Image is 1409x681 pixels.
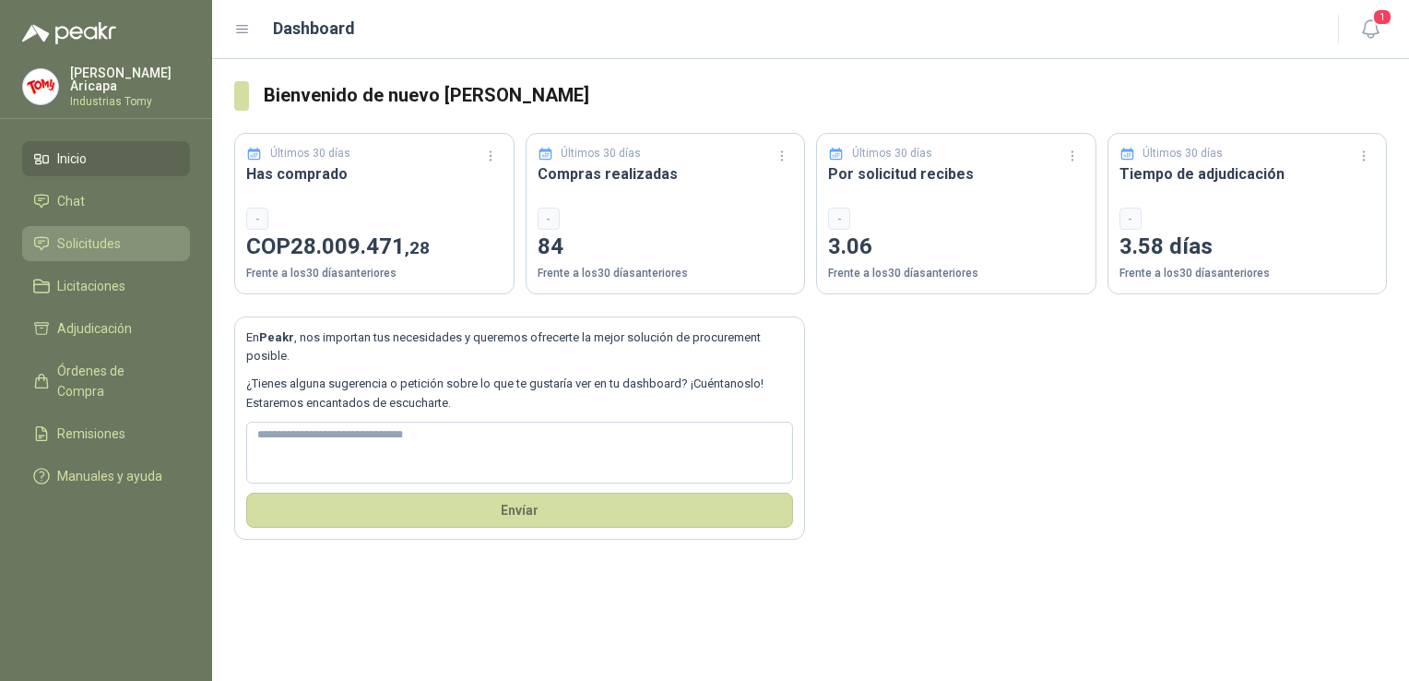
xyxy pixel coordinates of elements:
p: Últimos 30 días [852,145,932,162]
h3: Has comprado [246,162,503,185]
img: Logo peakr [22,22,116,44]
span: Inicio [57,149,87,169]
p: 3.06 [828,230,1084,265]
p: Últimos 30 días [270,145,350,162]
span: Licitaciones [57,276,125,296]
span: Chat [57,191,85,211]
p: Frente a los 30 días anteriores [828,265,1084,282]
p: 84 [538,230,794,265]
p: [PERSON_NAME] Aricapa [70,66,190,92]
p: Frente a los 30 días anteriores [538,265,794,282]
a: Órdenes de Compra [22,353,190,409]
p: Frente a los 30 días anteriores [1119,265,1376,282]
b: Peakr [259,330,294,344]
div: - [1119,208,1142,230]
p: 3.58 días [1119,230,1376,265]
span: Adjudicación [57,318,132,339]
p: ¿Tienes alguna sugerencia o petición sobre lo que te gustaría ver en tu dashboard? ¡Cuéntanoslo! ... [246,375,793,412]
img: Company Logo [23,69,58,104]
span: Manuales y ayuda [57,466,162,486]
h3: Tiempo de adjudicación [1119,162,1376,185]
button: 1 [1354,13,1387,46]
div: - [828,208,850,230]
a: Solicitudes [22,226,190,261]
p: Últimos 30 días [1143,145,1223,162]
span: Órdenes de Compra [57,361,172,401]
div: - [246,208,268,230]
span: Remisiones [57,424,125,444]
a: Adjudicación [22,311,190,346]
h3: Bienvenido de nuevo [PERSON_NAME] [264,81,1387,110]
p: Frente a los 30 días anteriores [246,265,503,282]
p: En , nos importan tus necesidades y queremos ofrecerte la mejor solución de procurement posible. [246,329,793,366]
h1: Dashboard [273,16,355,42]
span: 1 [1372,8,1392,26]
button: Envíar [246,493,793,528]
p: COP [246,230,503,265]
a: Manuales y ayuda [22,459,190,494]
span: 28.009.471 [290,233,430,259]
a: Licitaciones [22,269,190,304]
h3: Por solicitud recibes [828,162,1084,185]
h3: Compras realizadas [538,162,794,185]
a: Remisiones [22,416,190,451]
a: Chat [22,184,190,219]
a: Inicio [22,141,190,176]
div: - [538,208,560,230]
p: Industrias Tomy [70,96,190,107]
span: ,28 [405,237,430,258]
span: Solicitudes [57,233,121,254]
p: Últimos 30 días [561,145,641,162]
